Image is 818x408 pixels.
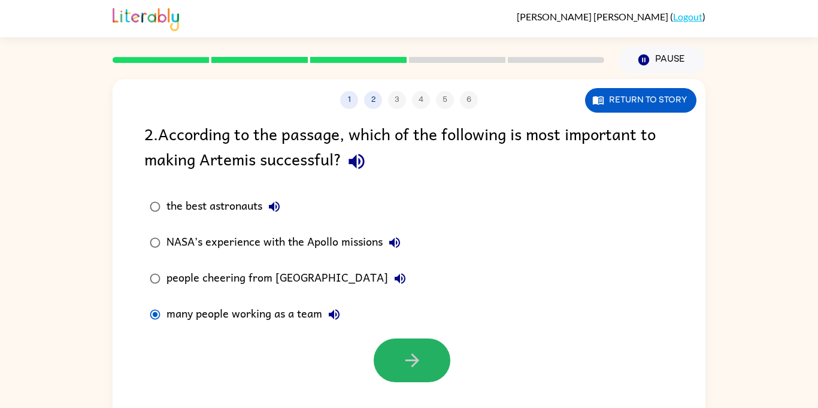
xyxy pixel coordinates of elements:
[166,267,412,291] div: people cheering from [GEOGRAPHIC_DATA]
[322,303,346,327] button: many people working as a team
[364,91,382,109] button: 2
[166,231,407,255] div: NASA’s experience with the Apollo missions
[517,11,670,22] span: [PERSON_NAME] [PERSON_NAME]
[517,11,705,22] div: ( )
[673,11,702,22] a: Logout
[383,231,407,255] button: NASA’s experience with the Apollo missions
[166,195,286,219] div: the best astronauts
[166,303,346,327] div: many people working as a team
[388,267,412,291] button: people cheering from [GEOGRAPHIC_DATA]
[585,88,696,113] button: Return to story
[262,195,286,219] button: the best astronauts
[113,5,179,31] img: Literably
[340,91,358,109] button: 1
[619,46,705,74] button: Pause
[144,121,674,177] div: 2 . According to the passage, which of the following is most important to making Artemis successful?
